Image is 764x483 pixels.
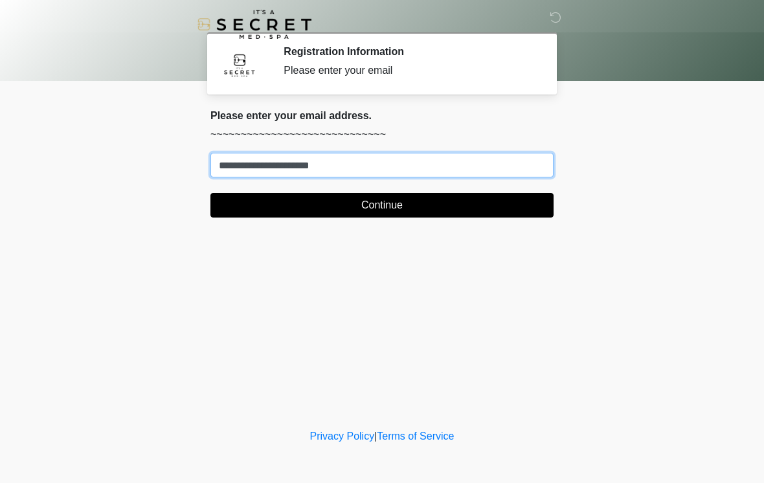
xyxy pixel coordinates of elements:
a: | [374,431,377,442]
button: Continue [210,193,554,218]
a: Privacy Policy [310,431,375,442]
h2: Registration Information [284,45,534,58]
img: Agent Avatar [220,45,259,84]
div: Please enter your email [284,63,534,78]
a: Terms of Service [377,431,454,442]
p: ~~~~~~~~~~~~~~~~~~~~~~~~~~~~~ [210,127,554,142]
img: It's A Secret Med Spa Logo [197,10,311,39]
h2: Please enter your email address. [210,109,554,122]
